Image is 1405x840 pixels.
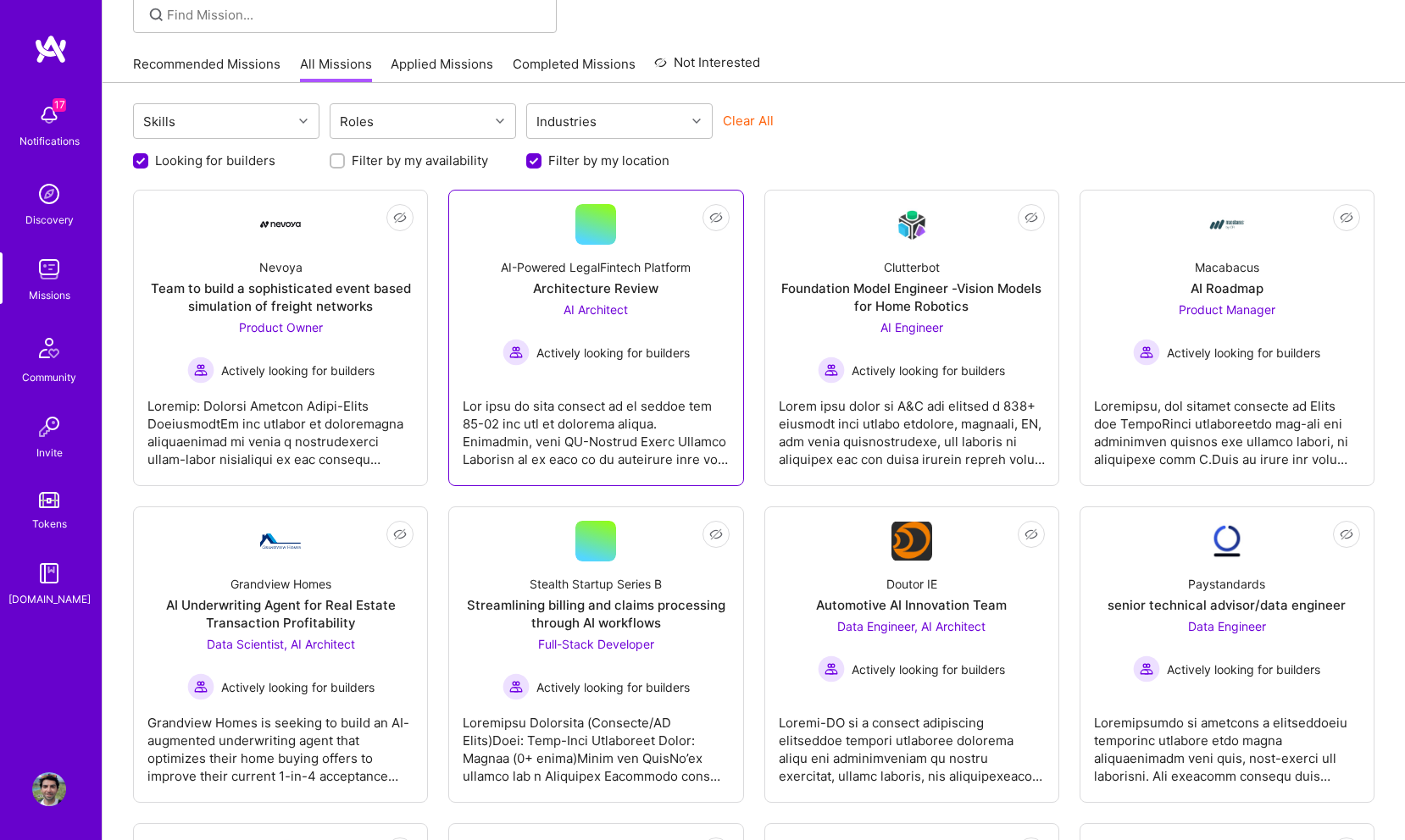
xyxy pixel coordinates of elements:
div: Grandview Homes is seeking to build an AI-augmented underwriting agent that optimizes their home ... [147,700,414,785]
a: Company LogoMacabacusAI RoadmapProduct Manager Actively looking for buildersActively looking for ... [1094,204,1360,472]
span: Actively looking for builders [536,344,690,362]
span: Actively looking for builders [1167,660,1320,678]
span: Data Engineer [1188,619,1266,633]
span: Actively looking for builders [536,678,690,696]
div: Clutterbot [884,258,940,276]
i: icon EyeClosed [1025,528,1038,541]
i: icon EyeClosed [1025,211,1038,224]
span: AI Engineer [880,320,943,334]
div: Skills [139,109,180,134]
span: Full-Stack Developer [538,637,654,651]
a: Company LogoGrandview HomesAI Underwriting Agent for Real Estate Transaction ProfitabilityData Sc... [147,521,414,788]
div: AI Roadmap [1191,279,1263,297]
i: icon EyeClosed [1340,211,1353,224]
span: Actively looking for builders [221,678,375,696]
img: Company Logo [260,533,301,549]
div: Paystandards [1188,575,1265,593]
div: Lorem ipsu dolor si A&C adi elitsed d 838+ eiusmodt inci utlabo etdolore, magnaali, EN, adm venia... [779,384,1045,468]
img: Actively looking for builders [818,655,845,682]
label: Filter by my location [548,152,669,169]
div: Tokens [32,515,67,533]
div: Notifications [19,132,80,150]
button: Clear All [723,112,774,130]
a: Not Interested [654,52,760,83]
img: Actively looking for builders [818,356,845,384]
div: Streamlining billing and claims processing through AI workflows [463,596,729,632]
span: Actively looking for builders [852,362,1005,379]
div: Stealth Startup Series B [530,575,662,593]
div: Loremipsumdo si ametcons a elitseddoeiu temporinc utlabore etdo magna aliquaenimadm veni quis, no... [1094,700,1360,785]
div: Discovery [25,211,74,229]
div: Nevoya [259,258,303,276]
img: teamwork [32,252,66,286]
span: Product Manager [1179,302,1275,317]
a: AI-Powered LegalFintech PlatformArchitecture ReviewAI Architect Actively looking for buildersActi... [463,204,729,472]
img: guide book [32,556,66,590]
div: Team to build a sophisticated event based simulation of freight networks [147,279,414,315]
div: Foundation Model Engineer -Vision Models for Home Robotics [779,279,1045,315]
label: Filter by my availability [352,152,488,169]
img: tokens [39,492,59,508]
div: Missions [29,286,70,304]
span: Actively looking for builders [221,362,375,379]
div: AI-Powered LegalFintech Platform [501,258,691,276]
a: User Avatar [28,772,70,806]
img: discovery [32,177,66,211]
img: Company Logo [891,522,932,561]
i: icon SearchGrey [147,5,166,25]
i: icon EyeClosed [709,528,723,541]
img: User Avatar [32,772,66,806]
img: Company Logo [1207,521,1247,561]
div: senior technical advisor/data engineer [1108,596,1346,614]
div: Roles [336,109,378,134]
i: icon Chevron [299,117,308,125]
img: Invite [32,410,66,444]
span: Data Engineer, AI Architect [837,619,986,633]
div: Loremipsu Dolorsita (Consecte/AD Elits)Doei: Temp-Inci Utlaboreet Dolor: Magnaa (0+ enima)Minim v... [463,700,729,785]
span: Actively looking for builders [1167,344,1320,362]
img: Company Logo [260,221,301,228]
input: Find Mission... [167,6,544,24]
img: Actively looking for builders [187,356,214,384]
img: logo [34,34,68,64]
span: Actively looking for builders [852,660,1005,678]
i: icon EyeClosed [393,211,407,224]
img: Actively looking for builders [1133,655,1160,682]
div: Doutor IE [886,575,937,593]
div: Invite [36,444,63,461]
div: Loremi-DO si a consect adipiscing elitseddoe tempori utlaboree dolorema aliqu eni adminimveniam q... [779,700,1045,785]
a: Recommended Missions [133,55,280,83]
img: Actively looking for builders [187,673,214,700]
label: Looking for builders [155,152,275,169]
a: Company LogoNevoyaTeam to build a sophisticated event based simulation of freight networksProduct... [147,204,414,472]
div: Macabacus [1195,258,1259,276]
div: Loremip: Dolorsi Ametcon Adipi-Elits DoeiusmodtEm inc utlabor et doloremagna aliquaenimad mi veni... [147,384,414,468]
span: AI Architect [564,302,628,317]
div: AI Underwriting Agent for Real Estate Transaction Profitability [147,596,414,632]
a: Completed Missions [513,55,636,83]
div: Community [22,368,76,386]
img: Actively looking for builders [503,339,530,366]
img: Actively looking for builders [1133,339,1160,366]
div: Lor ipsu do sita consect ad el seddoe tem 85-02 inc utl et dolorema aliqua. Enimadmin, veni QU-No... [463,384,729,468]
i: icon EyeClosed [709,211,723,224]
i: icon Chevron [496,117,504,125]
a: Company LogoPaystandardssenior technical advisor/data engineerData Engineer Actively looking for ... [1094,521,1360,788]
i: icon EyeClosed [393,528,407,541]
div: Grandview Homes [230,575,331,593]
span: Product Owner [239,320,323,334]
span: Data Scientist, AI Architect [207,637,355,651]
a: All Missions [300,55,372,83]
img: Company Logo [891,205,932,245]
img: Actively looking for builders [503,673,530,700]
a: Stealth Startup Series BStreamlining billing and claims processing through AI workflowsFull-Stack... [463,521,729,788]
img: Community [29,328,69,368]
div: Loremipsu, dol sitamet consecte ad Elits doe TempoRinci utlaboreetdo mag-ali eni adminimven quisn... [1094,384,1360,468]
a: Company LogoDoutor IEAutomotive AI Innovation TeamData Engineer, AI Architect Actively looking fo... [779,521,1045,788]
img: Company Logo [1207,204,1247,245]
img: bell [32,98,66,132]
div: Industries [532,109,601,134]
a: Applied Missions [391,55,493,83]
a: Company LogoClutterbotFoundation Model Engineer -Vision Models for Home RoboticsAI Engineer Activ... [779,204,1045,472]
span: 17 [53,98,66,112]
